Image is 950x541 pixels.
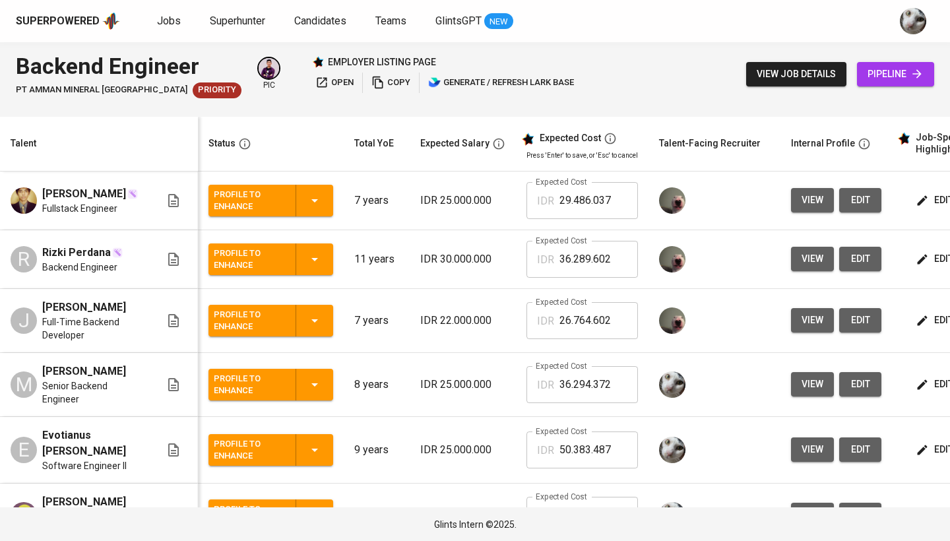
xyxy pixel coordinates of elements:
[802,441,823,458] span: view
[839,308,881,333] button: edit
[214,501,285,530] div: Profile to Enhance
[208,369,333,400] button: Profile to Enhance
[42,364,126,379] span: [PERSON_NAME]
[214,186,285,215] div: Profile to Enhance
[157,13,183,30] a: Jobs
[208,243,333,275] button: Profile to Enhance
[659,246,685,272] img: aji.muda@glints.com
[868,66,924,82] span: pipeline
[428,75,574,90] span: generate / refresh lark base
[214,306,285,335] div: Profile to Enhance
[11,502,37,528] img: Imam Abdul Hakim
[850,251,871,267] span: edit
[42,261,117,274] span: Backend Engineer
[526,150,638,160] p: Press 'Enter' to save, or 'Esc' to cancel
[42,202,117,215] span: Fullstack Engineer
[791,503,834,527] button: view
[354,313,399,329] p: 7 years
[371,75,410,90] span: copy
[11,371,37,398] div: M
[659,187,685,214] img: aji.muda@glints.com
[127,189,138,199] img: magic_wand.svg
[802,251,823,267] span: view
[850,507,871,523] span: edit
[900,8,926,34] img: tharisa.rizky@glints.com
[420,313,505,329] p: IDR 22.000.000
[16,14,100,29] div: Superpowered
[850,192,871,208] span: edit
[425,73,577,93] button: lark generate / refresh lark base
[193,82,241,98] div: New Job received from Demand Team
[315,75,354,90] span: open
[791,372,834,397] button: view
[328,55,436,69] p: employer listing page
[791,247,834,271] button: view
[157,15,181,27] span: Jobs
[791,308,834,333] button: view
[208,499,333,531] button: Profile to Enhance
[11,187,37,214] img: Diki Muhammad SYIDIK
[521,133,534,146] img: glints_star.svg
[540,133,601,144] div: Expected Cost
[420,442,505,458] p: IDR 25.000.000
[757,66,836,82] span: view job details
[659,437,685,463] img: tharisa.rizky@glints.com
[210,13,268,30] a: Superhunter
[42,315,144,342] span: Full-Time Backend Developer
[42,428,144,459] span: Evotianus [PERSON_NAME]
[42,186,126,202] span: [PERSON_NAME]
[484,15,513,28] span: NEW
[659,371,685,398] img: tharisa.rizky@glints.com
[791,437,834,462] button: view
[420,135,490,152] div: Expected Salary
[839,188,881,212] button: edit
[11,307,37,334] div: J
[659,135,761,152] div: Talent-Facing Recruiter
[11,246,37,272] div: R
[839,437,881,462] button: edit
[746,62,846,86] button: view job details
[802,192,823,208] span: view
[802,312,823,329] span: view
[214,245,285,274] div: Profile to Enhance
[428,76,441,89] img: lark
[537,443,554,459] p: IDR
[354,193,399,208] p: 7 years
[420,193,505,208] p: IDR 25.000.000
[802,507,823,523] span: view
[354,442,399,458] p: 9 years
[208,185,333,216] button: Profile to Enhance
[257,57,280,91] div: pic
[791,135,855,152] div: Internal Profile
[208,135,236,152] div: Status
[294,13,349,30] a: Candidates
[11,437,37,463] div: E
[11,135,36,152] div: Talent
[435,15,482,27] span: GlintsGPT
[537,377,554,393] p: IDR
[42,379,144,406] span: Senior Backend Engineer
[850,376,871,393] span: edit
[294,15,346,27] span: Candidates
[839,503,881,527] button: edit
[312,73,357,93] button: open
[857,62,934,86] a: pipeline
[354,251,399,267] p: 11 years
[42,245,111,261] span: Rizki Perdana
[839,247,881,271] button: edit
[537,193,554,209] p: IDR
[112,247,123,258] img: magic_wand.svg
[791,188,834,212] button: view
[42,300,126,315] span: [PERSON_NAME]
[375,13,409,30] a: Teams
[368,73,414,93] button: copy
[420,377,505,393] p: IDR 25.000.000
[839,372,881,397] button: edit
[537,252,554,268] p: IDR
